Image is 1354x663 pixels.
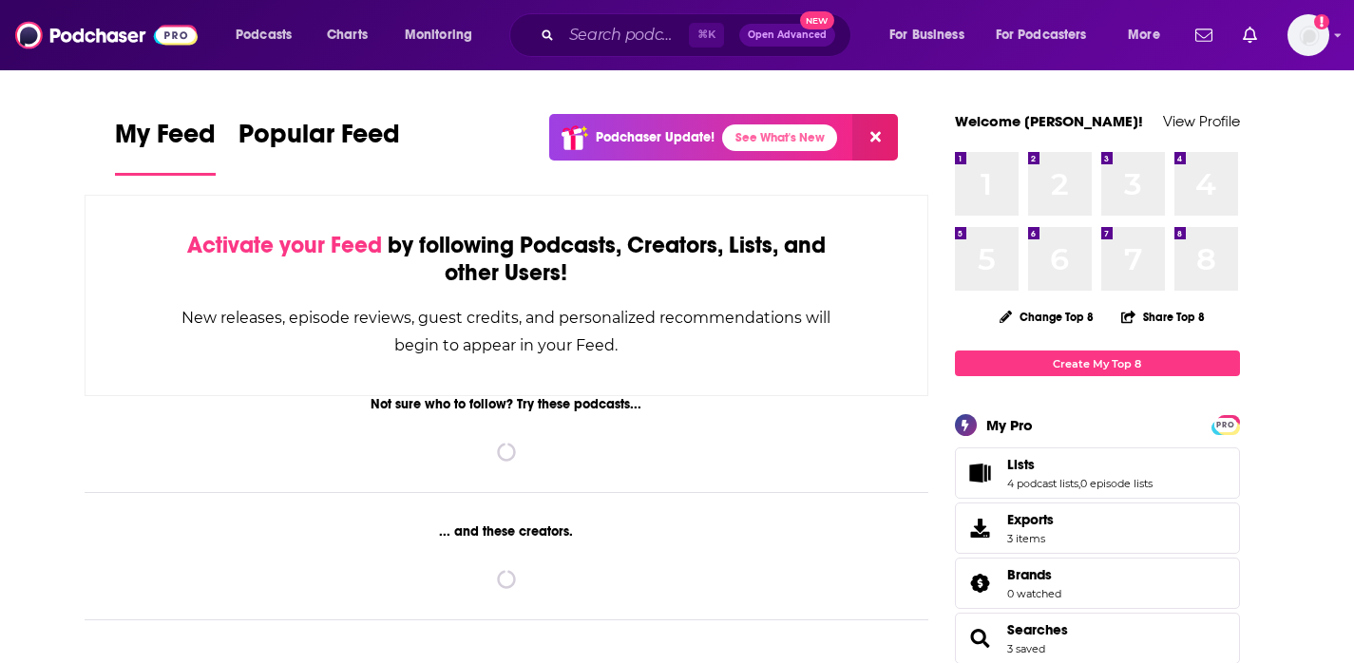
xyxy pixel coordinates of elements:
span: Popular Feed [238,118,400,161]
a: Brands [1007,566,1061,583]
span: More [1128,22,1160,48]
div: ... and these creators. [85,523,929,540]
div: Not sure who to follow? Try these podcasts... [85,396,929,412]
input: Search podcasts, credits, & more... [562,20,689,50]
span: 3 items [1007,532,1054,545]
img: Podchaser - Follow, Share and Rate Podcasts [15,17,198,53]
span: Podcasts [236,22,292,48]
span: Activate your Feed [187,231,382,259]
a: 4 podcast lists [1007,477,1078,490]
a: Popular Feed [238,118,400,176]
a: PRO [1214,417,1237,431]
button: Change Top 8 [988,305,1106,329]
span: For Business [889,22,964,48]
button: open menu [876,20,988,50]
a: Show notifications dropdown [1188,19,1220,51]
a: View Profile [1163,112,1240,130]
span: My Feed [115,118,216,161]
p: Podchaser Update! [596,129,715,145]
span: ⌘ K [689,23,724,47]
a: 0 watched [1007,587,1061,600]
a: See What's New [722,124,837,151]
span: For Podcasters [996,22,1087,48]
a: Lists [962,460,1000,486]
div: Search podcasts, credits, & more... [527,13,869,57]
span: Brands [1007,566,1052,583]
a: My Feed [115,118,216,176]
button: open menu [222,20,316,50]
button: Share Top 8 [1120,298,1206,335]
span: Brands [955,558,1240,609]
button: Open AdvancedNew [739,24,835,47]
button: open menu [391,20,497,50]
span: Exports [1007,511,1054,528]
span: New [800,11,834,29]
div: My Pro [986,416,1033,434]
a: Welcome [PERSON_NAME]! [955,112,1143,130]
span: , [1078,477,1080,490]
span: Open Advanced [748,30,827,40]
span: Lists [1007,456,1035,473]
span: Monitoring [405,22,472,48]
span: Exports [962,515,1000,541]
a: Searches [962,625,1000,652]
a: Create My Top 8 [955,350,1240,376]
img: User Profile [1287,14,1329,56]
div: New releases, episode reviews, guest credits, and personalized recommendations will begin to appe... [181,304,833,359]
a: Show notifications dropdown [1235,19,1265,51]
a: 3 saved [1007,642,1045,655]
a: Lists [1007,456,1153,473]
a: 0 episode lists [1080,477,1153,490]
span: PRO [1214,418,1237,432]
a: Exports [955,502,1240,554]
a: Searches [1007,621,1068,638]
span: Logged in as MattieVG [1287,14,1329,56]
button: open menu [1115,20,1184,50]
button: open menu [983,20,1115,50]
span: Charts [327,22,368,48]
a: Charts [315,20,379,50]
svg: Add a profile image [1314,14,1329,29]
span: Lists [955,447,1240,499]
a: Brands [962,570,1000,597]
div: by following Podcasts, Creators, Lists, and other Users! [181,232,833,287]
button: Show profile menu [1287,14,1329,56]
